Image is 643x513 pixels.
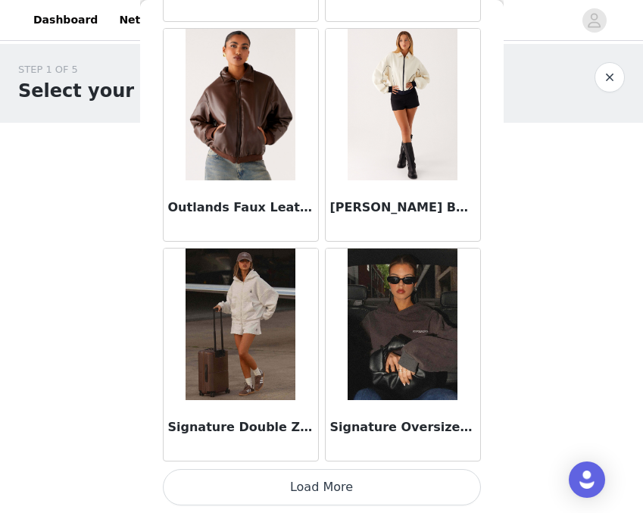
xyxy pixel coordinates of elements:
[186,249,295,400] img: Signature Double Zip Up Hoodie - Grey
[569,461,605,498] div: Open Intercom Messenger
[24,3,107,37] a: Dashboard
[330,418,476,436] h3: Signature Oversized Hoodie - Charcoal
[587,8,601,33] div: avatar
[18,77,210,105] h1: Select your styles!
[348,29,457,180] img: Reese Bomber Jacket - White
[168,199,314,217] h3: Outlands Faux Leather Bomber Jacket - Chocolate
[186,29,296,180] img: Outlands Faux Leather Bomber Jacket - Chocolate
[163,469,481,505] button: Load More
[110,3,185,37] a: Networks
[168,418,314,436] h3: Signature Double Zip Up Hoodie - Grey
[348,249,457,400] img: Signature Oversized Hoodie - Charcoal
[18,62,210,77] div: STEP 1 OF 5
[330,199,476,217] h3: [PERSON_NAME] Bomber Jacket - White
